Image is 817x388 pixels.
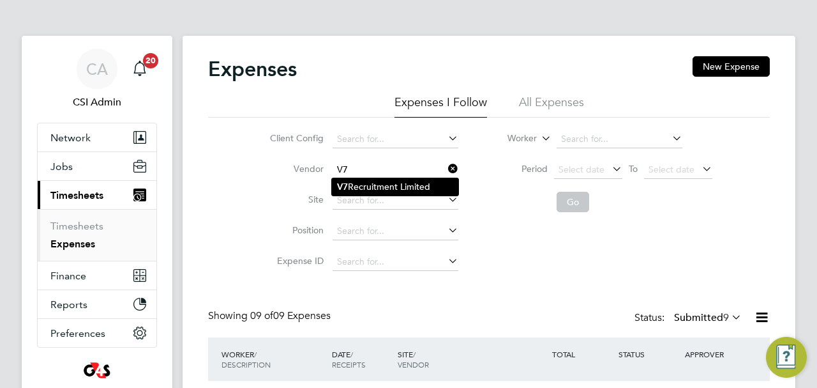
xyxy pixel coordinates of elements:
button: Finance [38,261,156,290]
div: Status: [634,309,744,327]
span: Select date [648,164,694,175]
label: Submitted [674,311,742,324]
span: VENDOR [398,359,429,369]
label: Vendor [266,163,324,175]
span: / [350,349,353,359]
img: g4sssuk-logo-retina.png [81,361,114,381]
span: Network [50,132,91,144]
button: Preferences [38,319,156,347]
button: Go [557,192,589,212]
span: Reports [50,299,87,311]
div: TOTAL [549,343,615,366]
button: Reports [38,290,156,318]
div: STATUS [615,343,682,366]
input: Search for... [333,192,458,210]
h2: Expenses [208,56,297,82]
span: Jobs [50,160,73,173]
li: Expenses I Follow [394,95,487,118]
label: Position [266,224,324,236]
a: 20 [127,49,153,89]
span: / [413,349,416,359]
label: Client Config [266,132,324,144]
label: Site [266,194,324,205]
span: 20 [143,53,158,68]
button: Network [38,123,156,151]
div: APPROVER [682,343,748,366]
b: V7 [337,182,348,192]
a: Timesheets [50,220,103,232]
label: Period [490,163,548,175]
span: Timesheets [50,189,103,201]
span: Preferences [50,327,105,339]
div: SITE [394,343,549,376]
a: Expenses [50,238,95,250]
input: Search for... [557,130,682,148]
span: To [625,160,641,177]
button: Engage Resource Center [766,337,807,378]
a: Go to home page [37,361,157,381]
label: Expense ID [266,255,324,267]
span: RECEIPTS [332,359,366,369]
span: Select date [558,164,604,175]
span: CSI Admin [37,95,157,110]
span: DESCRIPTION [221,359,271,369]
div: Timesheets [38,209,156,261]
span: 9 [723,311,729,324]
span: CA [86,61,108,77]
span: Finance [50,270,86,282]
input: Search for... [333,222,458,240]
li: Recruitment Limited [332,178,458,196]
button: Timesheets [38,181,156,209]
div: DATE [329,343,395,376]
span: 09 Expenses [250,309,331,322]
span: / [254,349,257,359]
input: Search for... [333,161,458,179]
div: WORKER [218,343,329,376]
button: New Expense [693,56,770,77]
a: CACSI Admin [37,49,157,110]
input: Search for... [333,253,458,271]
div: Showing [208,309,333,323]
li: All Expenses [519,95,584,118]
input: Search for... [333,130,458,148]
label: Worker [479,132,537,145]
span: 09 of [250,309,273,322]
button: Jobs [38,152,156,180]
